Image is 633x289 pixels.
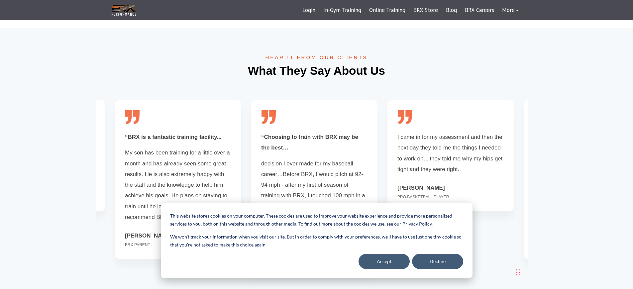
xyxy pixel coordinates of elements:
[319,2,365,18] a: In-Gym Training
[261,132,368,153] b: “Choosing to train with BRX may be the best…
[125,241,231,249] span: BRX PARENT
[170,212,463,228] div: This website stores cookies on your computer. These cookies are used to improve your website expe...
[298,2,523,18] div: Navigation Menu
[161,203,473,278] div: Cookie banner
[461,2,498,18] a: BRX Careers
[409,2,442,18] a: BRX Store
[111,3,137,17] img: BRX Transparent Logo-2
[125,132,231,223] p: My son has been training for a little over a month and has already seen some great results. He is...
[516,262,520,282] div: Drag
[170,233,463,249] p: We won't track your information when you visit our site. But in order to comply with your prefere...
[359,254,410,269] button: Accept
[125,233,172,239] strong: [PERSON_NAME]
[117,64,516,78] h2: What They Say About Us
[298,2,319,18] a: Login
[125,132,222,143] b: “BRX is a fantastic training facility...
[397,185,445,191] strong: [PERSON_NAME]
[397,132,504,175] p: I came in for my assessment and then the next day they told me the things I needed to work on... ...
[513,220,633,289] iframe: Chat Widget
[397,193,504,201] span: PRO BASKETBALL PLAYER
[117,54,516,60] span: HEAR IT FROM OUR CLIENTS
[412,254,463,269] button: Decline
[498,2,523,18] a: More
[261,132,368,234] p: decision I ever made for my baseball career…Before BRX, I would pitch at 92-94 mph - after my fir...
[365,2,409,18] a: Online Training
[442,2,461,18] a: Blog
